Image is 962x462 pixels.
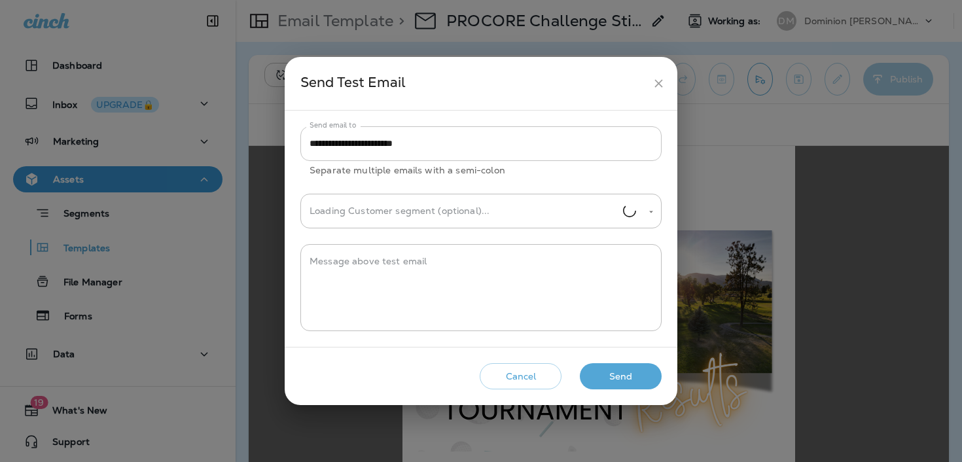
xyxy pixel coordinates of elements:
[310,120,356,130] label: Send email to
[480,363,561,390] button: Cancel
[154,84,546,306] img: Dominion-Meadows--Tournament-Results-2025---blog.png
[309,7,391,72] img: DM-Logo-1.png
[300,71,647,96] div: Send Test Email
[310,163,652,178] p: Separate multiple emails with a semi-colon
[580,363,662,390] button: Send
[245,328,456,344] span: Procore Challenge - [DATE] Stix🏌️‍♀️
[645,206,657,218] button: Open
[647,71,671,96] button: close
